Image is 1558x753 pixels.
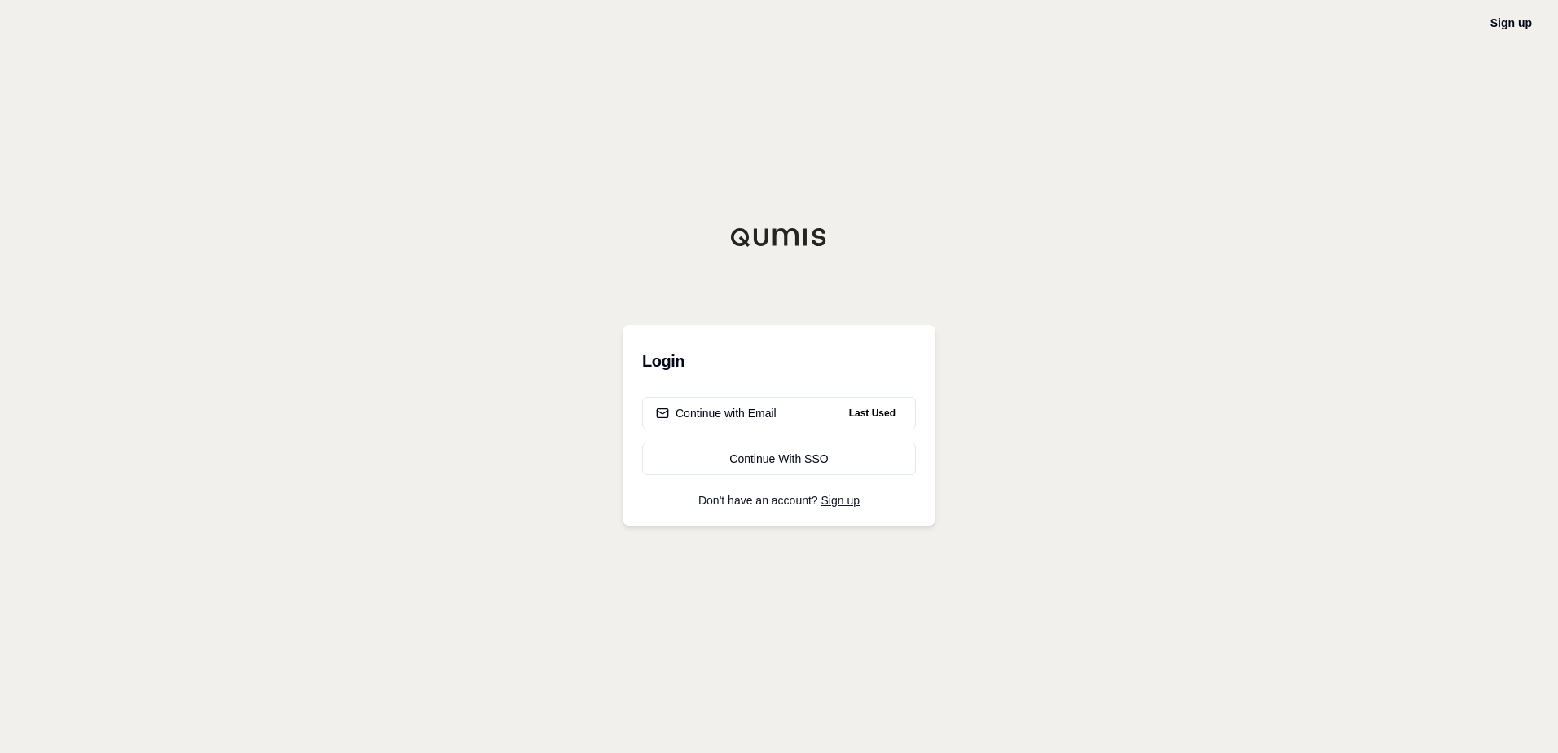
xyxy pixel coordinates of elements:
[821,494,860,507] a: Sign up
[642,443,916,475] a: Continue With SSO
[642,397,916,429] button: Continue with EmailLast Used
[656,405,777,421] div: Continue with Email
[656,451,902,467] div: Continue With SSO
[642,345,916,377] h3: Login
[843,403,902,423] span: Last Used
[1490,16,1532,29] a: Sign up
[730,227,828,247] img: Qumis
[642,495,916,506] p: Don't have an account?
